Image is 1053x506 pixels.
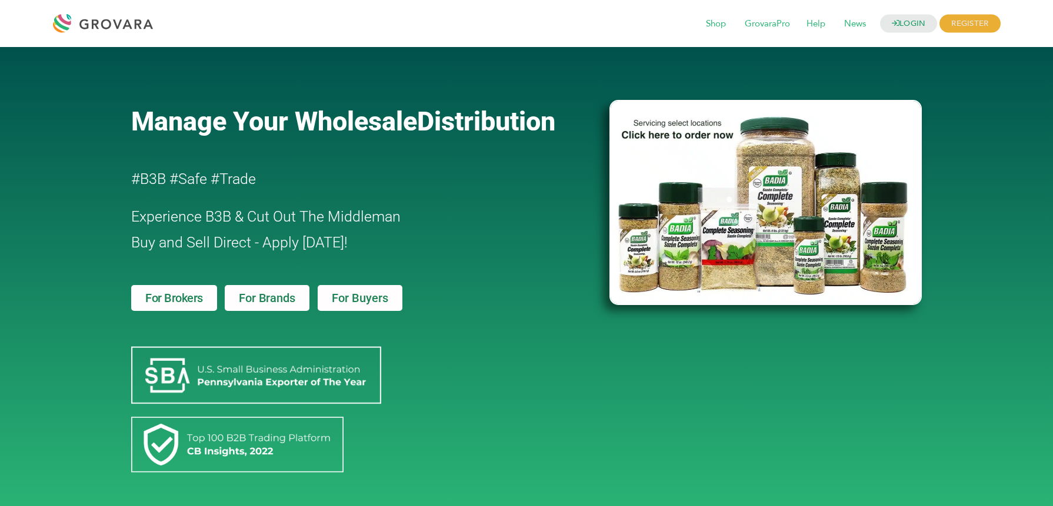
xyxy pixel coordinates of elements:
[798,13,834,35] span: Help
[318,285,402,311] a: For Buyers
[939,15,1000,33] span: REGISTER
[698,13,734,35] span: Shop
[131,106,590,137] a: Manage Your WholesaleDistribution
[880,15,938,33] a: LOGIN
[737,13,798,35] span: GrovaraPro
[737,18,798,31] a: GrovaraPro
[131,166,542,192] h2: #B3B #Safe #Trade
[225,285,309,311] a: For Brands
[836,13,874,35] span: News
[417,106,555,137] span: Distribution
[332,292,388,304] span: For Buyers
[131,234,348,251] span: Buy and Sell Direct - Apply [DATE]!
[145,292,203,304] span: For Brokers
[798,18,834,31] a: Help
[131,285,217,311] a: For Brokers
[131,106,417,137] span: Manage Your Wholesale
[698,18,734,31] a: Shop
[836,18,874,31] a: News
[131,208,401,225] span: Experience B3B & Cut Out The Middleman
[239,292,295,304] span: For Brands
